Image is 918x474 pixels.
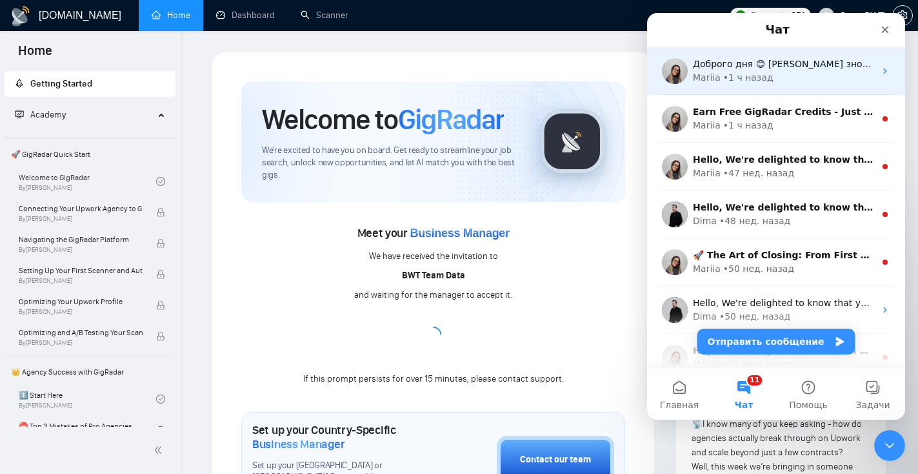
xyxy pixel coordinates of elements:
div: and waiting for the manager to accept it. [354,288,512,302]
h1: Set up your Country-Specific [252,423,432,451]
span: 👑 Agency Success with GigRadar [6,359,174,385]
span: Connecting Your Upwork Agency to GigRadar [19,202,143,215]
span: Business Manager [410,227,510,240]
span: Navigating the GigRadar Platform [19,233,143,246]
span: check-circle [156,395,165,404]
img: Profile image for Mariia [15,236,41,262]
a: setting [892,10,913,21]
span: Setting Up Your First Scanner and Auto-Bidder [19,264,143,277]
div: • 47 нед. назад [76,154,147,167]
div: Contact our team [520,453,591,467]
span: Optimizing Your Upwork Profile [19,295,143,308]
div: Dima [46,297,70,311]
div: • 1 ч назад [76,58,126,72]
button: setting [892,5,913,26]
div: Mariia [46,106,74,119]
span: lock [156,301,165,310]
span: By [PERSON_NAME] [19,277,143,285]
iframe: Intercom live chat [874,430,905,461]
span: Задачи [208,387,243,397]
div: • 50 нед. назад [76,249,147,263]
span: By [PERSON_NAME] [19,339,143,347]
span: lock [156,239,165,248]
a: homeHome [152,10,190,21]
a: 1️⃣ Start HereBy[PERSON_NAME] [19,385,156,413]
h1: Welcome to [262,102,504,137]
button: Помощь [129,355,194,407]
div: We have received the invitation to [369,249,498,263]
button: Чат [65,355,129,407]
img: Profile image for Mariia [15,141,41,167]
span: By [PERSON_NAME] [19,308,143,316]
span: By [PERSON_NAME] [19,246,143,254]
span: 🚀 GigRadar Quick Start [6,141,174,167]
span: double-left [154,444,166,457]
span: We're excited to have you on board. Get ready to streamline your job search, unlock new opportuni... [262,145,519,181]
img: Profile image for Mariia [15,93,41,119]
span: ⛔ Top 3 Mistakes of Pro Agencies [19,420,143,433]
span: Главная [13,387,52,397]
iframe: Intercom live chat [647,13,905,420]
div: Mariia [46,249,74,263]
a: searchScanner [301,10,348,21]
span: Home [8,41,63,68]
button: Отправить сообщение [50,316,208,342]
span: loading [424,325,443,344]
span: GigRadar [398,102,504,137]
div: Dima [46,201,70,215]
button: Задачи [194,355,258,407]
span: check-circle [156,177,165,186]
span: Помощь [142,387,181,397]
img: Profile image for Mariia [15,332,41,358]
div: Mariia [46,154,74,167]
div: • 50 нед. назад [72,297,143,311]
span: 📡 [692,418,703,429]
b: BWT Team Data [402,270,465,281]
span: Business Manager [252,437,344,451]
img: logo [10,6,31,26]
div: If this prompt persists for over 15 minutes, please contact support. [303,372,564,386]
span: Чат [88,387,106,397]
span: By [PERSON_NAME] [19,215,143,223]
span: Academy [30,109,66,120]
span: lock [156,332,165,341]
span: Academy [15,109,66,120]
span: lock [156,208,165,217]
span: Connects: [750,8,788,23]
div: Mariia [46,345,74,358]
div: Mariia [46,58,74,72]
div: • 51 нед. назад [76,345,147,358]
div: • 48 нед. назад [72,201,143,215]
span: lock [156,426,165,435]
span: rocket [15,79,24,88]
span: user [822,11,831,20]
img: upwork-logo.png [735,10,746,21]
img: gigradar-logo.png [540,109,604,174]
span: lock [156,270,165,279]
span: Optimizing and A/B Testing Your Scanner for Better Results [19,326,143,339]
li: Getting Started [5,71,175,97]
a: dashboardDashboard [216,10,275,21]
span: fund-projection-screen [15,110,24,119]
img: Profile image for Dima [15,189,41,214]
a: Welcome to GigRadarBy[PERSON_NAME] [19,167,156,196]
span: 951 [792,8,806,23]
span: Getting Started [30,78,92,89]
div: • 1 ч назад [76,106,126,119]
img: Profile image for Dima [15,284,41,310]
span: Meet your [357,226,510,240]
